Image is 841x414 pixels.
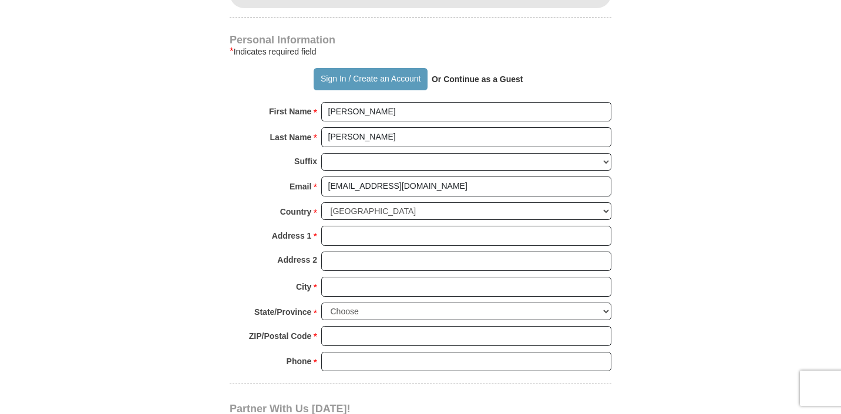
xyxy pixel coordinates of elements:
strong: State/Province [254,304,311,320]
strong: Or Continue as a Guest [432,74,523,84]
strong: Suffix [294,153,317,169]
strong: Country [280,203,312,220]
strong: Phone [287,353,312,369]
strong: Address 2 [277,252,317,268]
strong: ZIP/Postal Code [249,328,312,344]
h4: Personal Information [230,35,611,45]
strong: Last Name [270,129,312,145]
strong: Email [290,178,311,195]
div: Indicates required field [230,45,611,59]
strong: Address 1 [272,228,312,244]
strong: First Name [269,103,311,120]
button: Sign In / Create an Account [314,68,427,90]
strong: City [296,279,311,295]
